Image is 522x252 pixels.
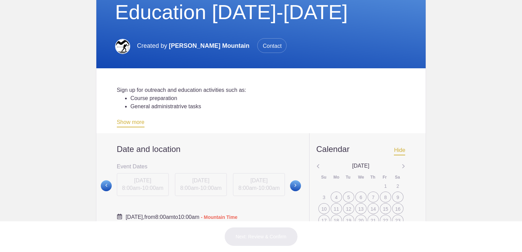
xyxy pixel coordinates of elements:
[355,203,367,214] div: 13
[130,102,406,111] li: General administratrive tasks
[169,42,249,49] span: [PERSON_NAME] Mountain
[395,174,400,180] div: Sa
[155,214,173,220] span: 8:00am
[117,119,145,127] a: Show more
[343,203,354,214] div: 12
[126,214,145,220] span: [DATE],
[316,144,349,154] div: Calendar
[331,192,342,202] div: 4
[117,214,122,219] img: Cal purple
[392,181,403,191] div: 2
[117,161,285,171] h3: Event Dates
[368,192,379,202] div: 7
[117,144,285,154] h2: Date and location
[115,39,130,54] img: Bmnsp
[224,227,298,246] button: Next: Review & Confirm
[343,192,354,202] div: 5
[402,162,405,171] img: Angle left gray
[355,192,367,202] div: 6
[343,215,354,226] div: 19
[117,86,406,94] div: Sign up for outreach and education activities such as:
[380,192,391,202] div: 8
[331,203,342,214] div: 11
[355,215,367,226] div: 20
[352,163,369,169] span: [DATE]
[392,192,403,202] div: 9
[316,162,320,171] img: Angle left gray
[318,215,330,226] div: 17
[394,147,405,155] span: Hide
[137,38,287,53] p: Created by
[380,181,391,191] div: 1
[321,174,327,180] div: Su
[368,215,379,226] div: 21
[333,174,339,180] div: Mo
[318,192,330,202] div: 3
[130,111,406,119] li: Day-of instruction
[370,174,376,180] div: Th
[346,174,351,180] div: Tu
[318,203,330,214] div: 10
[117,214,237,228] span: from to
[257,38,287,53] span: Contact
[383,174,388,180] div: Fr
[380,215,391,226] div: 22
[380,203,391,214] div: 15
[368,203,379,214] div: 14
[358,174,363,180] div: We
[178,214,199,220] span: 10:00am
[392,215,403,226] div: 23
[130,94,406,102] li: Course preparation
[392,203,403,214] div: 16
[331,215,342,226] div: 18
